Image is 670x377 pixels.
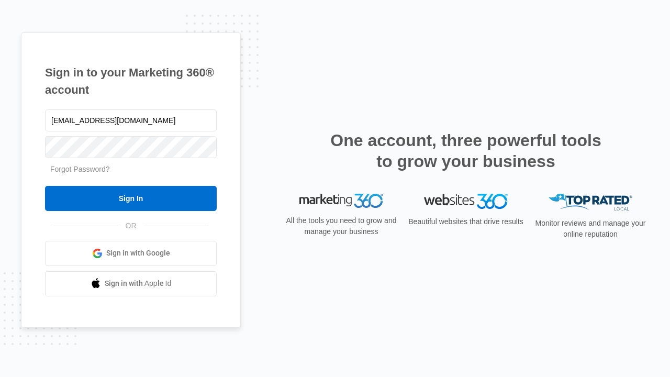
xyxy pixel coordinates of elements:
[299,194,383,208] img: Marketing 360
[549,194,632,211] img: Top Rated Local
[45,64,217,98] h1: Sign in to your Marketing 360® account
[105,278,172,289] span: Sign in with Apple Id
[45,271,217,296] a: Sign in with Apple Id
[327,130,605,172] h2: One account, three powerful tools to grow your business
[106,248,170,259] span: Sign in with Google
[407,216,524,227] p: Beautiful websites that drive results
[283,215,400,237] p: All the tools you need to grow and manage your business
[532,218,649,240] p: Monitor reviews and manage your online reputation
[45,109,217,131] input: Email
[45,241,217,266] a: Sign in with Google
[50,165,110,173] a: Forgot Password?
[424,194,508,209] img: Websites 360
[118,220,144,231] span: OR
[45,186,217,211] input: Sign In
